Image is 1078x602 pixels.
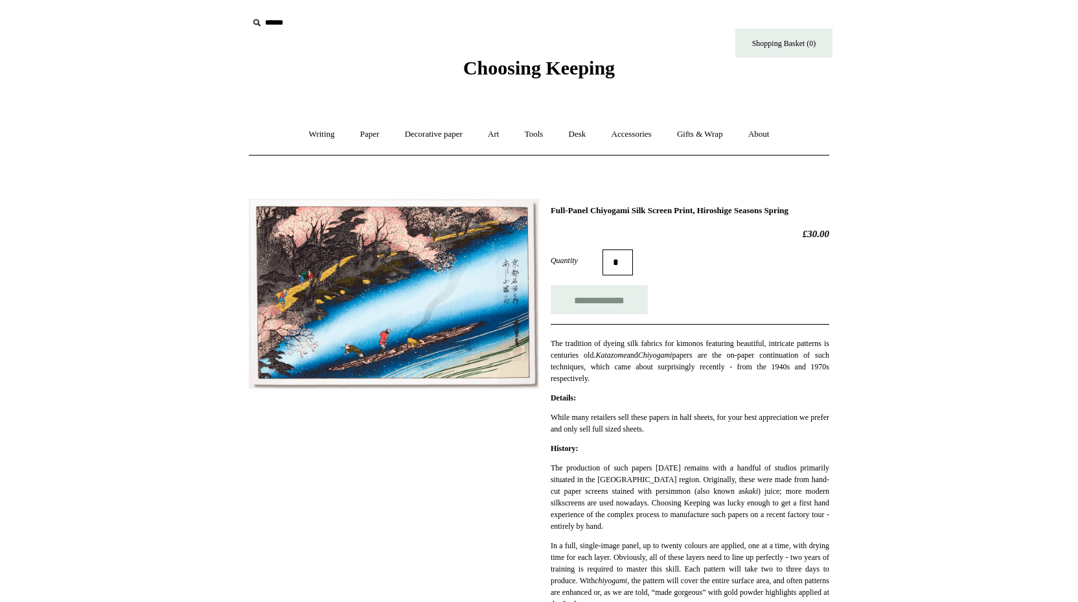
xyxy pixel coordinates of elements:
[735,29,832,58] a: Shopping Basket (0)
[551,393,576,402] strong: Details:
[551,411,829,435] p: While many retailers sell these papers in half sheets, for your best appreciation we prefer and o...
[595,351,626,360] em: Katazome
[463,57,615,78] span: Choosing Keeping
[600,117,663,152] a: Accessories
[551,462,829,532] p: The production of such papers [DATE] remains with a handful of studios primarily situated in the ...
[297,117,347,152] a: Writing
[551,444,579,453] strong: History:
[349,117,391,152] a: Paper
[638,351,672,360] em: Chiyogami
[665,117,735,152] a: Gifts & Wrap
[557,117,598,152] a: Desk
[551,205,829,216] h1: Full-Panel Chiyogami Silk Screen Print, Hiroshige Seasons Spring
[745,487,758,496] em: kaki
[551,338,829,384] p: The tradition of dyeing silk fabrics for kimonos featuring beautiful, intricate patterns is centu...
[551,255,602,266] label: Quantity
[393,117,474,152] a: Decorative paper
[249,199,539,389] img: Full-Panel Chiyogami Silk Screen Print, Hiroshige Seasons Spring
[737,117,781,152] a: About
[513,117,555,152] a: Tools
[463,67,615,76] a: Choosing Keeping
[551,228,829,240] h2: £30.00
[476,117,510,152] a: Art
[595,576,627,585] em: chiyogami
